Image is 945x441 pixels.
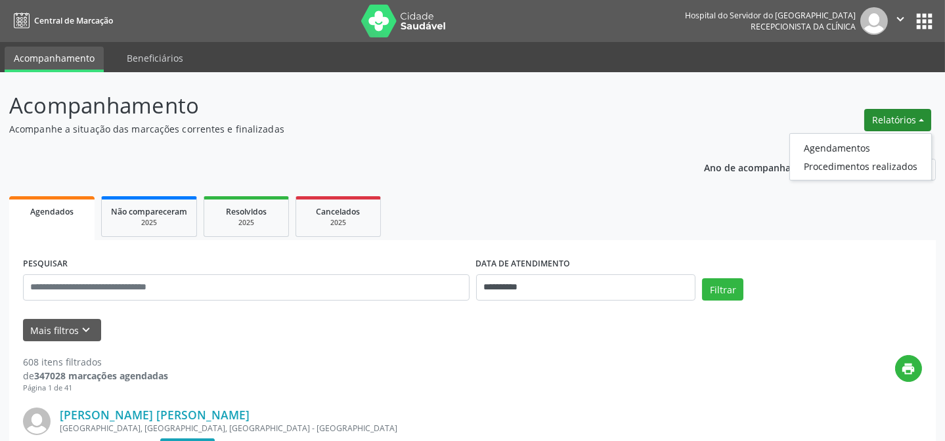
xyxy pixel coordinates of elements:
button: apps [913,10,936,33]
button:  [888,7,913,35]
div: 608 itens filtrados [23,355,168,369]
div: [GEOGRAPHIC_DATA], [GEOGRAPHIC_DATA], [GEOGRAPHIC_DATA] - [GEOGRAPHIC_DATA] [60,423,725,434]
strong: 347028 marcações agendadas [34,369,168,382]
div: 2025 [305,218,371,228]
a: [PERSON_NAME] [PERSON_NAME] [60,408,250,422]
p: Ano de acompanhamento [704,159,820,175]
a: Procedimentos realizados [790,157,931,175]
ul: Relatórios [789,133,932,180]
button: Filtrar [702,278,743,301]
span: Não compareceram [111,206,187,217]
a: Agendamentos [790,138,931,157]
label: PESQUISAR [23,254,68,274]
i: keyboard_arrow_down [79,323,94,337]
button: Mais filtroskeyboard_arrow_down [23,319,101,342]
span: Recepcionista da clínica [751,21,856,32]
span: Resolvidos [226,206,267,217]
span: Central de Marcação [34,15,113,26]
img: img [860,7,888,35]
p: Acompanhamento [9,89,658,122]
div: Página 1 de 41 [23,383,168,394]
div: 2025 [213,218,279,228]
div: 2025 [111,218,187,228]
span: Agendados [30,206,74,217]
i:  [893,12,908,26]
div: de [23,369,168,383]
a: Beneficiários [118,47,192,70]
img: img [23,408,51,435]
p: Acompanhe a situação das marcações correntes e finalizadas [9,122,658,136]
div: Hospital do Servidor do [GEOGRAPHIC_DATA] [685,10,856,21]
a: Central de Marcação [9,10,113,31]
a: Acompanhamento [5,47,104,72]
button: print [895,355,922,382]
i: print [902,362,916,376]
label: DATA DE ATENDIMENTO [476,254,571,274]
span: Cancelados [317,206,361,217]
button: Relatórios [864,109,931,131]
